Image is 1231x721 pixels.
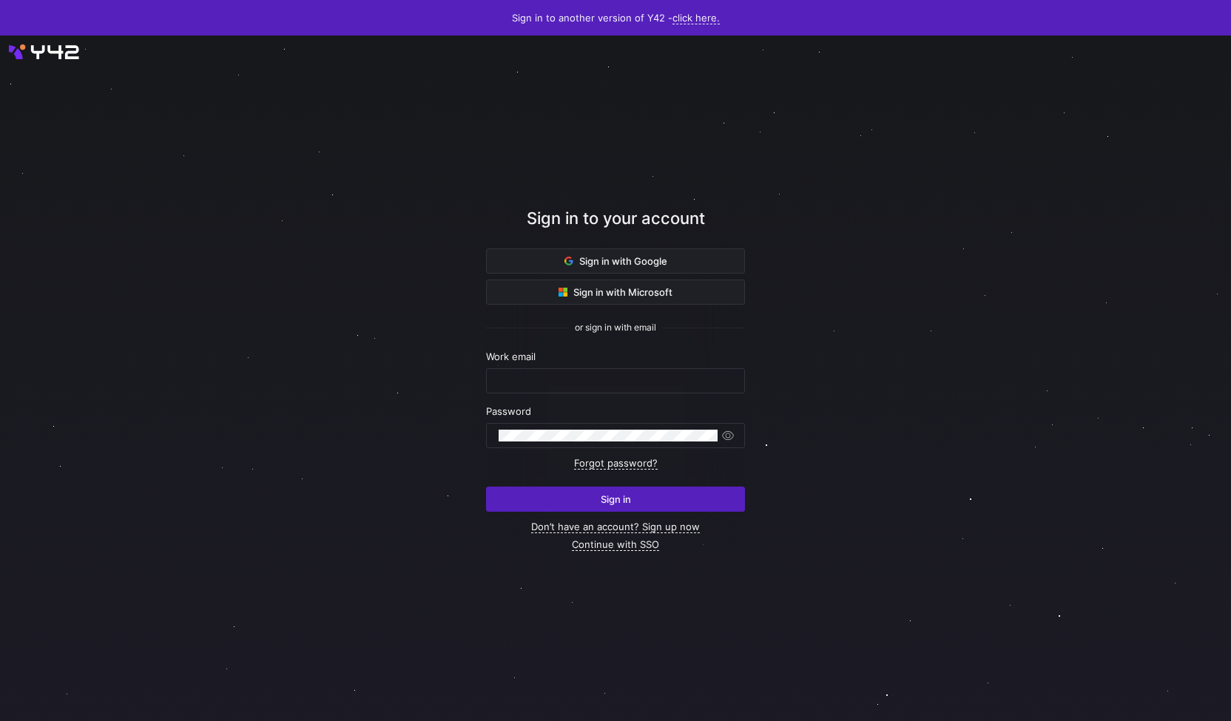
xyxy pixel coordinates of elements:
[531,521,700,533] a: Don’t have an account? Sign up now
[601,493,631,505] span: Sign in
[572,538,659,551] a: Continue with SSO
[486,248,745,274] button: Sign in with Google
[486,351,536,362] span: Work email
[672,12,720,24] a: click here.
[574,457,658,470] a: Forgot password?
[559,286,672,298] span: Sign in with Microsoft
[486,280,745,305] button: Sign in with Microsoft
[486,206,745,248] div: Sign in to your account
[486,487,745,512] button: Sign in
[486,405,531,417] span: Password
[575,322,656,333] span: or sign in with email
[564,255,667,267] span: Sign in with Google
